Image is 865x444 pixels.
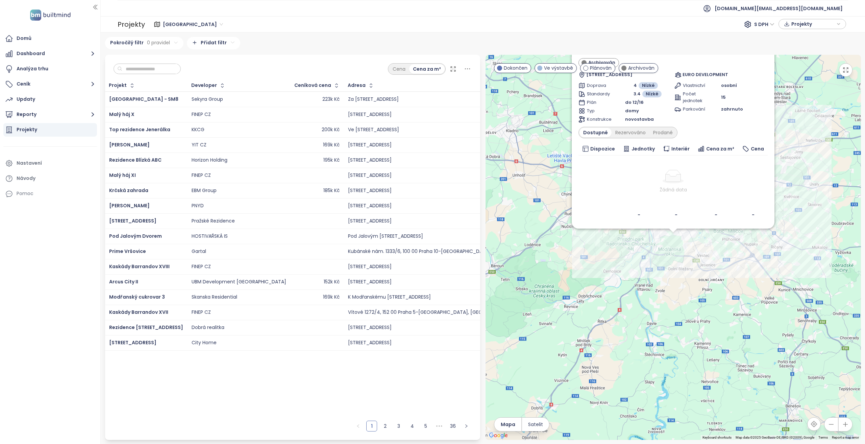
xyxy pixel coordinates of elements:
div: Ve [STREET_ADDRESS] [348,127,399,133]
div: Prodané [649,128,676,137]
div: KKCG [192,127,204,133]
div: FINEP CZ [192,112,211,118]
span: Map data ©2025 GeoBasis-DE/BKG (©2009), Google [736,436,814,439]
span: 3.4 [634,91,641,97]
div: Sekyra Group [192,96,223,102]
span: Interiér [671,145,690,153]
div: Pomoc [17,189,33,198]
div: FINEP CZ [192,264,211,270]
span: S DPH [754,19,774,29]
a: Report a map error [832,436,859,439]
div: 152k Kč [324,279,340,285]
div: [STREET_ADDRESS] [348,264,392,270]
span: zahrnuto [721,106,743,113]
span: Kaskády Barrandov XVIII [109,263,170,270]
a: [GEOGRAPHIC_DATA] - SM8 [109,96,178,102]
li: 1 [366,421,377,431]
span: [STREET_ADDRESS] [109,217,156,224]
button: left [353,421,364,431]
li: 5 [420,421,431,431]
div: Adresa [348,83,366,88]
div: [STREET_ADDRESS] [348,142,392,148]
a: Top rezidence Jenerálka [109,126,170,133]
a: [STREET_ADDRESS] [109,339,156,346]
span: Krčská zahrada [109,187,148,194]
a: Návody [3,172,97,185]
div: 169k Kč [323,294,340,300]
div: button [782,19,842,29]
div: K Modřanskému [STREET_ADDRESS] [348,294,431,300]
li: 2 [380,421,391,431]
a: Updaty [3,93,97,106]
span: [DOMAIN_NAME][EMAIL_ADDRESS][DOMAIN_NAME] [715,0,843,17]
span: Kaskády Barrandov XVII [109,309,168,316]
span: domy [625,108,639,114]
button: right [461,421,472,431]
div: [STREET_ADDRESS] [348,188,392,194]
span: Počet jednotek [683,91,706,104]
div: Analýza trhu [17,65,48,73]
span: Praha [163,19,223,29]
span: Plán [587,99,610,106]
button: Mapa [494,418,521,431]
div: Pražské Rezidence [192,218,235,224]
div: [STREET_ADDRESS] [348,325,392,331]
a: 2 [380,421,390,431]
img: Google [487,431,510,440]
button: Keyboard shortcuts [702,435,732,440]
span: Typ [587,108,610,114]
a: 4 [407,421,417,431]
span: ••• [434,421,445,431]
a: 1 [367,421,377,431]
div: Za [STREET_ADDRESS] [348,96,399,102]
li: Následující strana [461,421,472,431]
div: Horizon Holding [192,157,227,163]
div: Cena [389,64,409,74]
a: Domů [3,32,97,45]
div: Projekt [109,83,127,88]
span: Ve výstavbě [544,64,573,72]
div: Projekty [17,125,37,134]
span: Mapa [501,421,515,428]
span: Vlastnictví [683,82,706,89]
span: Satelit [528,421,543,428]
div: Cena za m² [409,64,445,74]
div: Ceníková cena [294,83,331,88]
span: do 12/16 [625,99,644,106]
span: Standardy [587,91,610,97]
button: Satelit [522,418,549,431]
a: Rezidence Blízká ABC [109,157,162,163]
li: 4 [407,421,418,431]
a: Arcus City II [109,278,138,285]
div: 200k Kč [322,127,340,133]
div: Updaty [17,95,35,103]
button: Ceník [3,77,97,91]
a: Rezidence [STREET_ADDRESS] [109,324,183,331]
li: 36 [447,421,458,431]
span: 4 [634,82,637,89]
div: FINEP CZ [192,309,211,316]
a: Prime Vršovice [109,248,146,255]
button: Dashboard [3,47,97,61]
a: Terms (opens in new tab) [818,436,828,439]
div: Vítové 1272/4, 152 00 Praha 5-[GEOGRAPHIC_DATA], [GEOGRAPHIC_DATA] [348,309,520,316]
span: Archivován [628,64,654,72]
span: Nízké [642,82,654,89]
span: Malý háj X [109,111,134,118]
div: EBM Group [192,188,217,194]
a: [PERSON_NAME] [109,141,150,148]
a: 36 [448,421,458,431]
b: - [715,211,717,218]
div: Pomoc [3,187,97,201]
span: Projekty [791,19,835,29]
span: 15 [721,94,726,101]
div: Developer [191,83,217,88]
div: Přidat filtr [187,37,240,49]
